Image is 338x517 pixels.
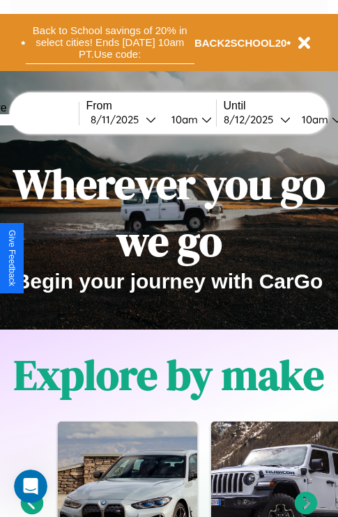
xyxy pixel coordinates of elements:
[91,113,146,126] div: 8 / 11 / 2025
[26,21,194,64] button: Back to School savings of 20% in select cities! Ends [DATE] 10am PT.Use code:
[194,37,287,49] b: BACK2SCHOOL20
[14,346,324,403] h1: Explore by make
[7,230,17,286] div: Give Feedback
[295,113,332,126] div: 10am
[160,112,216,127] button: 10am
[224,113,280,126] div: 8 / 12 / 2025
[86,100,216,112] label: From
[86,112,160,127] button: 8/11/2025
[164,113,201,126] div: 10am
[14,470,47,503] iframe: Intercom live chat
